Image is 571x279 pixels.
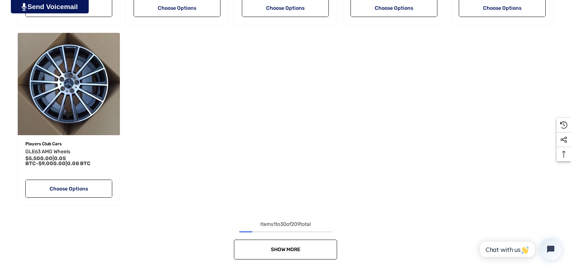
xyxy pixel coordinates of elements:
img: GLE63 AMG Wheels [18,33,120,135]
span: 0.05 BTC [25,155,66,167]
a: GLE63 AMG Wheels,Price range from $5,500.00 to $9,000.00 [25,147,112,156]
img: PjwhLS0gR2VuZXJhdG9yOiBHcmF2aXQuaW8gLS0+PHN2ZyB4bWxucz0iaHR0cDovL3d3dy53My5vcmcvMjAwMC9zdmciIHhtb... [22,3,26,11]
span: GLE63 AMG Wheels [25,149,70,155]
svg: Recently Viewed [560,121,567,129]
a: GLE63 AMG Wheels,Price range from $5,500.00 to $9,000.00 [18,33,120,135]
iframe: Tidio Chat [472,232,568,266]
p: Players Club Cars [25,139,112,149]
div: Items to of total [14,220,557,229]
span: 30 [280,221,286,227]
svg: Top [557,151,571,158]
span: 209 [291,221,300,227]
span: $5,500.00 | - $9,000.00 | [25,155,91,167]
span: 0.08 BTC [67,160,91,167]
a: Show More [234,240,337,259]
span: Show More [271,246,301,253]
svg: Social Media [560,136,567,143]
a: Choose Options [25,180,112,198]
span: 1 [273,221,276,227]
nav: pagination [14,220,557,259]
